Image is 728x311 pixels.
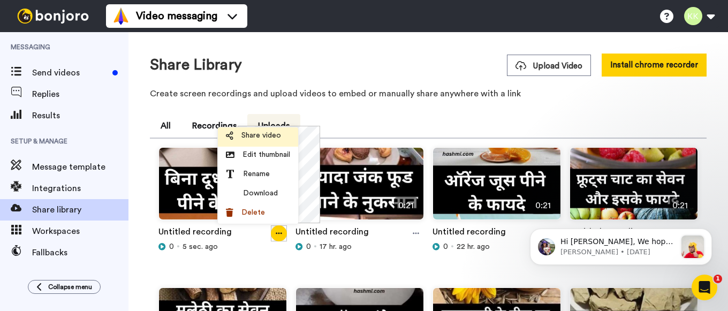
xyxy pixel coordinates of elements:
[531,197,555,214] span: 0:21
[295,241,424,252] div: 17 hr. ago
[306,241,311,252] span: 0
[242,149,290,160] span: Edit thumbnail
[32,225,128,238] span: Workspaces
[136,9,217,24] span: Video messaging
[32,203,128,216] span: Share library
[13,9,93,24] img: bj-logo-header-white.svg
[714,275,722,283] span: 1
[241,207,265,218] span: Delete
[169,241,174,252] span: 0
[158,225,232,241] a: Untitled recording
[150,114,181,138] button: All
[692,275,717,300] iframe: Intercom live chat
[515,60,582,72] span: Upload Video
[433,241,561,252] div: 22 hr. ago
[394,197,418,214] span: 0:21
[112,7,130,25] img: vm-color.svg
[433,225,506,241] a: Untitled recording
[296,148,423,229] img: 5f4dfef5-22f7-4edb-bd48-6ad509c173d7_thumbnail_source_1757846727.jpg
[32,161,128,173] span: Message template
[243,169,270,179] span: Rename
[28,280,101,294] button: Collapse menu
[32,246,128,259] span: Fallbacks
[247,114,300,138] button: Uploads
[150,57,242,73] h1: Share Library
[514,207,728,282] iframe: Intercom notifications message
[32,66,108,79] span: Send videos
[295,225,369,241] a: Untitled recording
[32,88,128,101] span: Replies
[507,55,591,76] button: Upload Video
[668,197,692,214] span: 0:21
[570,148,697,229] img: 8bde1901-6a51-43a3-872f-ca9a05b02803_thumbnail_source_1757760105.jpg
[181,114,247,138] button: Recordings
[602,54,707,77] button: Install chrome recorder
[32,182,128,195] span: Integrations
[32,109,128,122] span: Results
[241,130,281,141] span: Share video
[150,87,707,100] p: Create screen recordings and upload videos to embed or manually share anywhere with a link
[243,188,278,199] span: Download
[443,241,448,252] span: 0
[158,241,287,252] div: 5 sec. ago
[48,283,92,291] span: Collapse menu
[159,148,286,229] img: b97e7e2e-04f2-4b07-a2f4-eda60825ee56_thumbnail_source_1757910447.jpg
[433,148,560,229] img: b8e392ab-e3b1-4b36-a872-abff25ff3f59_thumbnail_source_1757830291.jpg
